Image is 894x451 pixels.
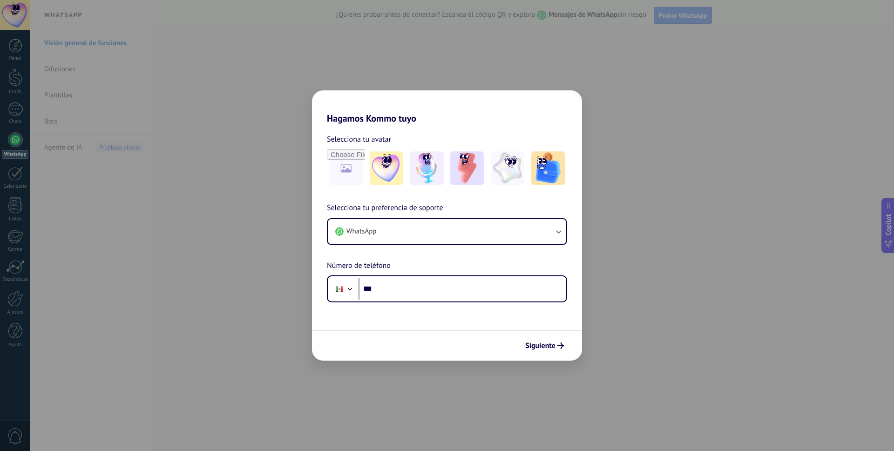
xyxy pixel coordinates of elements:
[331,279,348,299] div: Mexico: + 52
[525,342,555,349] span: Siguiente
[327,260,391,272] span: Número de teléfono
[312,90,582,124] h2: Hagamos Kommo tuyo
[410,151,444,185] img: -2.jpeg
[521,338,568,354] button: Siguiente
[491,151,524,185] img: -4.jpeg
[346,227,376,236] span: WhatsApp
[328,219,566,244] button: WhatsApp
[327,202,443,214] span: Selecciona tu preferencia de soporte
[327,133,391,145] span: Selecciona tu avatar
[531,151,565,185] img: -5.jpeg
[370,151,403,185] img: -1.jpeg
[450,151,484,185] img: -3.jpeg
